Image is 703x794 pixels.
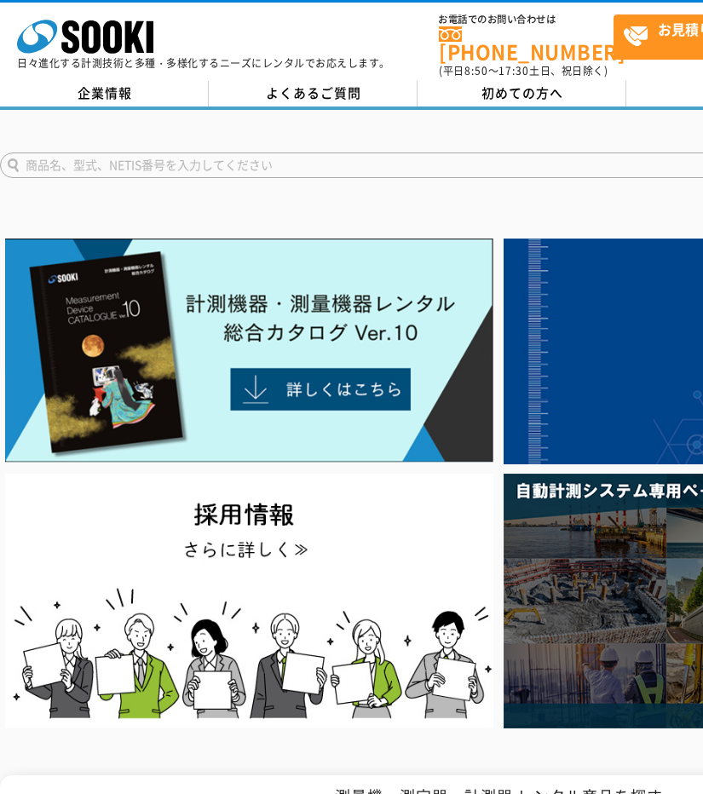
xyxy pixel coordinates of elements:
[498,63,529,78] span: 17:30
[439,14,614,25] span: お電話でのお問い合わせは
[17,58,390,68] p: 日々進化する計測技術と多種・多様化するニーズにレンタルでお応えします。
[464,63,488,78] span: 8:50
[209,81,418,106] a: よくあるご質問
[418,81,626,106] a: 初めての方へ
[439,63,608,78] span: (平日 ～ 土日、祝日除く)
[5,474,493,728] img: SOOKI recruit
[5,239,493,463] img: Catalog Ver10
[481,83,563,102] span: 初めての方へ
[439,26,614,61] a: [PHONE_NUMBER]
